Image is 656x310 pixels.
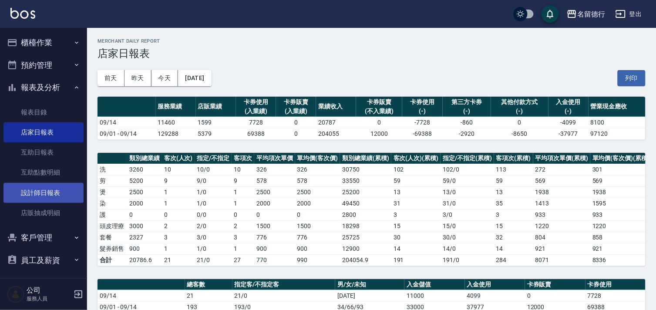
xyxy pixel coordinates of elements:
td: 合計 [98,254,127,266]
td: 1 [232,243,254,254]
td: 102 / 0 [441,164,494,175]
th: 客次(人次) [162,153,195,164]
td: 09/01 - 09/14 [98,128,156,139]
td: 3 / 0 [195,232,232,243]
td: 10 / 0 [195,164,232,175]
td: 30 / 0 [441,232,494,243]
td: 14 [494,243,533,254]
td: 35 [494,198,533,209]
td: 204055 [316,128,356,139]
td: 59 [391,175,441,186]
td: 4099 [465,290,525,301]
th: 總客數 [185,279,232,290]
button: 櫃檯作業 [3,31,84,54]
div: 第三方卡券 [445,98,489,107]
td: 0 [525,290,585,301]
td: 1 [162,186,195,198]
td: 102 [391,164,441,175]
th: 卡券使用 [585,279,646,290]
td: 3260 [127,164,162,175]
td: 0 [276,117,316,128]
img: Person [7,286,24,303]
button: 名留德行 [563,5,609,23]
button: 商品管理 [3,271,84,294]
td: 15 [494,220,533,232]
div: (入業績) [238,107,274,116]
th: 客項次(累積) [494,153,533,164]
td: 0 [295,209,340,220]
td: 14 [391,243,441,254]
td: 31 / 0 [441,198,494,209]
td: 1599 [196,117,236,128]
td: 21 [162,254,195,266]
td: 32 [494,232,533,243]
h2: Merchant Daily Report [98,38,646,44]
div: 卡券販賣 [358,98,400,107]
td: 49450 [340,198,391,209]
h3: 店家日報表 [98,47,646,60]
td: 2500 [127,186,162,198]
td: 59 [494,175,533,186]
a: 店家日報表 [3,122,84,142]
td: 326 [254,164,295,175]
td: 770 [254,254,295,266]
td: 933 [590,209,652,220]
td: 13 [391,186,441,198]
td: 20786.6 [127,254,162,266]
td: 1220 [590,220,652,232]
td: 804 [533,232,591,243]
a: 店販抽成明細 [3,203,84,223]
td: 12900 [340,243,391,254]
td: -860 [443,117,491,128]
td: 191 [391,254,441,266]
td: 1 [162,243,195,254]
td: 578 [295,175,340,186]
td: 0 [356,117,402,128]
td: 1 / 0 [195,243,232,254]
td: 5200 [127,175,162,186]
div: (-) [445,107,489,116]
div: (-) [493,107,546,116]
td: 326 [295,164,340,175]
td: 921 [590,243,652,254]
td: 933 [533,209,591,220]
td: 染 [98,198,127,209]
td: 776 [295,232,340,243]
td: -7728 [402,117,442,128]
td: 11460 [156,117,196,128]
td: 1595 [590,198,652,209]
td: 1 [232,198,254,209]
td: 洗 [98,164,127,175]
td: 30750 [340,164,391,175]
button: 今天 [151,70,178,86]
td: 9 [232,175,254,186]
div: 其他付款方式 [493,98,546,107]
div: 卡券使用 [238,98,274,107]
table: a dense table [98,97,646,140]
a: 報表目錄 [3,102,84,122]
button: 客戶管理 [3,226,84,249]
td: 12000 [356,128,402,139]
td: 21 [185,290,232,301]
td: 2000 [254,198,295,209]
div: 卡券使用 [404,98,440,107]
img: Logo [10,8,35,19]
th: 指定客/不指定客 [232,279,336,290]
td: 1 [232,186,254,198]
th: 類別總業績(累積) [340,153,391,164]
td: 2500 [254,186,295,198]
td: 13 [494,186,533,198]
div: (-) [551,107,586,116]
a: 互助點數明細 [3,162,84,182]
td: 5379 [196,128,236,139]
th: 單均價(客次價)(累積) [590,153,652,164]
td: 31 [391,198,441,209]
th: 入金使用 [465,279,525,290]
td: 0 [162,209,195,220]
td: 2 / 0 [195,220,232,232]
td: 09/14 [98,290,185,301]
td: 3 [232,232,254,243]
td: 858 [590,232,652,243]
td: 990 [295,254,340,266]
button: 昨天 [124,70,151,86]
